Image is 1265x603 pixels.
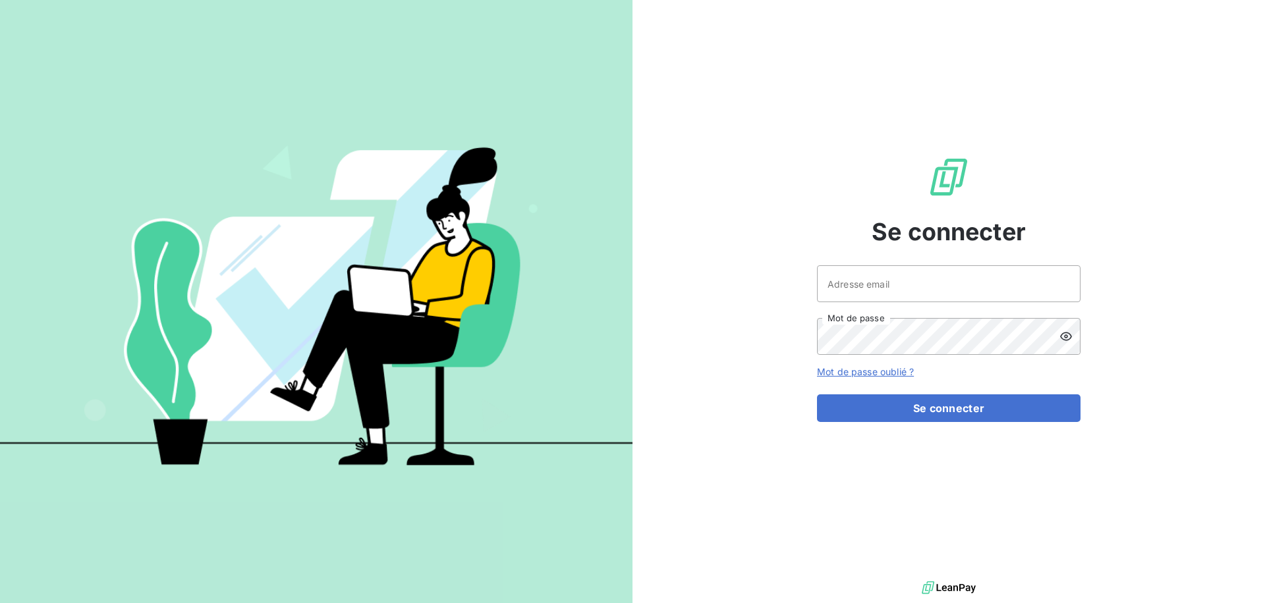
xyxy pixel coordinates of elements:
[817,394,1081,422] button: Se connecter
[817,366,914,377] a: Mot de passe oublié ?
[872,214,1026,249] span: Se connecter
[922,578,976,598] img: logo
[817,265,1081,302] input: placeholder
[928,156,970,198] img: Logo LeanPay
